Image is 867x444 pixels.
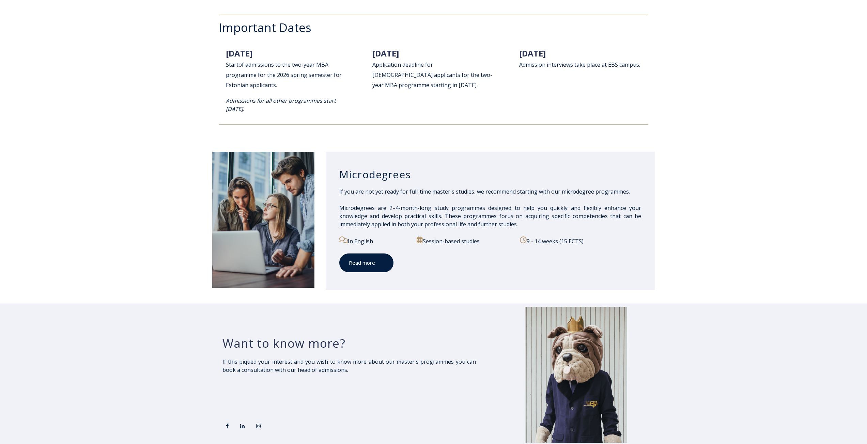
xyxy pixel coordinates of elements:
span: Application deadline for [DEMOGRAPHIC_DATA] applicants for the two-year MBA programme starting in... [372,61,492,89]
span: [DATE] [226,48,252,59]
img: iStock-1320775580-1 [212,152,314,288]
span: Admission intervi [519,61,563,68]
span: Important Dates [219,19,311,35]
span: Start [226,61,238,68]
span: Microdegrees are 2–4-month-long study programmes designed to help you quickly and flexibly enhanc... [339,204,641,228]
iframe: Embedded CTA [222,382,303,402]
i: Admissions for all other programmes start [DATE]. [226,97,336,113]
span: of admissions to th [238,61,288,68]
span: [DATE] [372,48,399,59]
p: 9 - 14 weeks (15 ECTS) [520,236,641,245]
span: [DATE] [519,48,546,59]
p: If this piqued your interest and you wish to know more about our master's programmes you can book... [222,358,476,374]
span: ews take place at EBS campus. [563,61,640,68]
h3: Want to know more? [222,336,476,351]
span: e two-year MBA programme for the 202 [226,61,328,79]
p: Session-based studies [417,236,512,245]
img: AR_32689 [525,307,627,443]
a: Read more [339,253,393,272]
p: In English [339,236,409,245]
span: If you are not yet ready for full-time master's studies, we recommend starting with our microdegr... [339,188,630,195]
h3: Microdegrees [339,168,641,181]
